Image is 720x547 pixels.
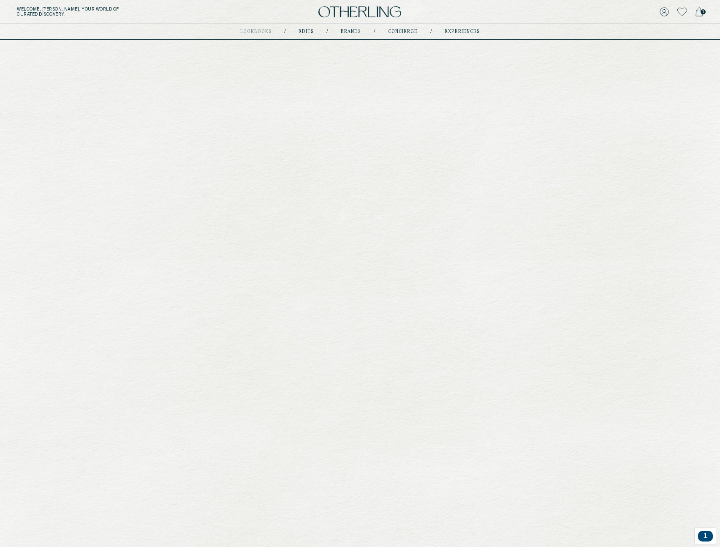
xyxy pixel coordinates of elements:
a: lookbooks [240,30,272,34]
a: 1 [696,6,703,18]
div: / [374,28,375,35]
a: Edits [299,30,314,34]
h5: Welcome, [PERSON_NAME] . Your world of curated discovery. [17,7,223,17]
a: experiences [445,30,480,34]
span: 1 [701,9,706,14]
a: concierge [388,30,418,34]
div: / [284,28,286,35]
div: / [326,28,328,35]
a: Brands [341,30,361,34]
div: / [430,28,432,35]
img: logo [318,6,401,18]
